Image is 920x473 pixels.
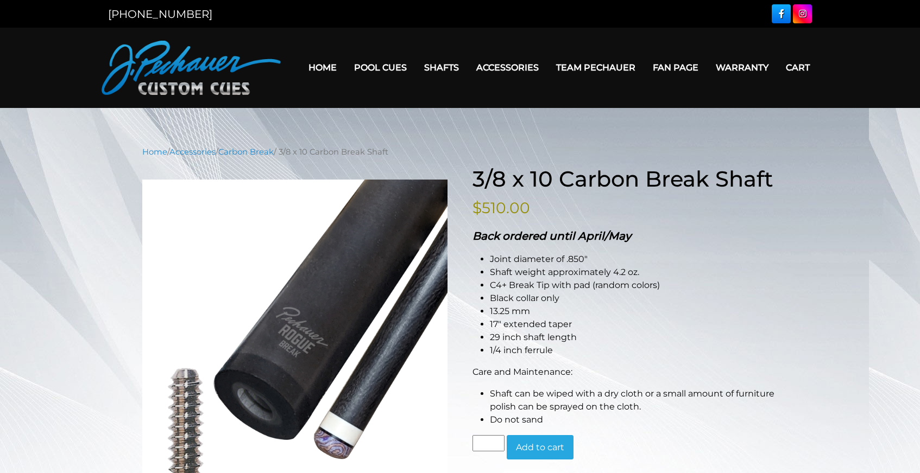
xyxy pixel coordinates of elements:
a: Accessories [468,54,547,81]
li: 17″ extended taper [490,318,778,331]
li: 29 inch shaft length [490,331,778,344]
a: Accessories [169,147,216,157]
a: Carbon Break [218,147,274,157]
li: Do not sand [490,413,778,426]
li: Shaft weight approximately 4.2 oz. [490,266,778,279]
img: Pechauer Custom Cues [102,41,281,95]
li: C4+ Break Tip with pad (random colors) [490,279,778,292]
span: $ [472,199,482,217]
a: Pool Cues [345,54,415,81]
a: Shafts [415,54,468,81]
a: Home [300,54,345,81]
input: Product quantity [472,435,504,451]
li: 1/4 inch ferrule [490,344,778,357]
a: Warranty [707,54,777,81]
a: Team Pechauer [547,54,644,81]
li: Black collar only [490,292,778,305]
button: Add to cart [507,435,574,460]
li: Joint diameter of .850″ [490,253,778,266]
li: 13.25 mm [490,305,778,318]
bdi: 510.00 [472,199,530,217]
li: Shaft can be wiped with a dry cloth or a small amount of furniture polish can be sprayed on the c... [490,387,778,413]
h1: 3/8 x 10 Carbon Break Shaft [472,166,778,192]
nav: Breadcrumb [142,146,778,158]
a: Cart [777,54,818,81]
strong: Back ordered until April/May [472,229,631,242]
a: [PHONE_NUMBER] [108,8,212,21]
a: Home [142,147,167,157]
a: Fan Page [644,54,707,81]
p: Care and Maintenance: [472,366,778,379]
